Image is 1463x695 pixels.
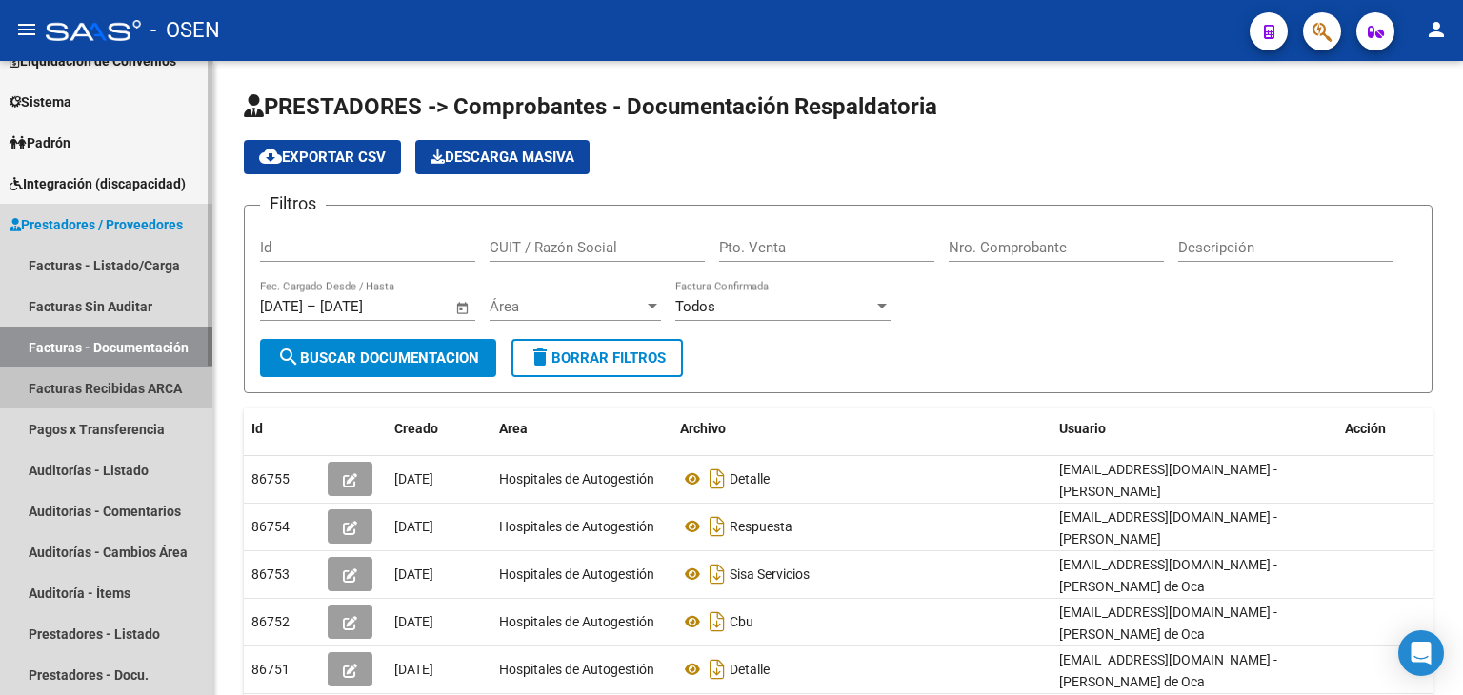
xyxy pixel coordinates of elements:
mat-icon: menu [15,18,38,41]
span: Id [251,421,263,436]
datatable-header-cell: Usuario [1052,408,1337,449]
input: Fecha fin [320,298,412,315]
span: Integración (discapacidad) [10,173,186,194]
span: Descarga Masiva [431,149,574,166]
app-download-masive: Descarga masiva de comprobantes (adjuntos) [415,140,590,174]
span: [EMAIL_ADDRESS][DOMAIN_NAME] - [PERSON_NAME] [1059,509,1277,546]
span: [EMAIL_ADDRESS][DOMAIN_NAME] - [PERSON_NAME] [1059,462,1277,499]
i: Descargar documento [705,654,730,685]
datatable-header-cell: Id [244,408,320,449]
datatable-header-cell: Area [491,408,672,449]
div: Open Intercom Messenger [1398,630,1444,676]
i: Descargar documento [705,464,730,494]
span: [EMAIL_ADDRESS][DOMAIN_NAME] - [PERSON_NAME] de Oca [1059,605,1277,642]
span: PRESTADORES -> Comprobantes - Documentación Respaldatoria [244,93,937,120]
span: Hospitales de Autogestión [499,662,654,677]
mat-icon: person [1425,18,1448,41]
span: [DATE] [394,471,433,486]
span: [DATE] [394,662,433,677]
mat-icon: delete [529,346,551,368]
span: Hospitales de Autogestión [499,566,654,582]
span: [EMAIL_ADDRESS][DOMAIN_NAME] - [PERSON_NAME] de Oca [1059,652,1277,689]
span: Borrar Filtros [529,349,666,367]
button: Exportar CSV [244,140,401,174]
span: – [307,298,316,315]
span: Hospitales de Autogestión [499,519,654,534]
input: Fecha inicio [260,298,303,315]
i: Descargar documento [705,606,730,637]
datatable-header-cell: Creado [387,408,491,449]
span: Area [499,421,528,436]
span: Acción [1345,421,1386,436]
span: Sisa Servicios [730,566,810,582]
span: Cbu [730,614,753,629]
span: 86754 [251,519,290,534]
span: Prestadores / Proveedores [10,214,183,235]
span: Hospitales de Autogestión [499,614,654,629]
mat-icon: search [277,346,300,368]
i: Descargar documento [705,511,730,542]
span: 86752 [251,614,290,629]
span: [EMAIL_ADDRESS][DOMAIN_NAME] - [PERSON_NAME] de Oca [1059,557,1277,594]
span: Sistema [10,91,71,112]
span: Respuesta [730,519,792,534]
span: 86751 [251,662,290,677]
span: 86753 [251,566,290,582]
button: Borrar Filtros [511,339,683,377]
span: Todos [675,298,715,315]
span: [DATE] [394,566,433,582]
span: Hospitales de Autogestión [499,471,654,486]
h3: Filtros [260,190,326,217]
span: Archivo [680,421,726,436]
span: Padrón [10,132,70,153]
span: Detalle [730,662,770,677]
span: - OSEN [150,10,220,51]
span: Creado [394,421,438,436]
span: Exportar CSV [259,149,386,166]
span: Buscar Documentacion [277,349,479,367]
span: Área [490,298,644,315]
span: Usuario [1059,421,1106,436]
i: Descargar documento [705,559,730,589]
span: Detalle [730,471,770,486]
mat-icon: cloud_download [259,145,282,168]
button: Open calendar [452,297,474,319]
span: 86755 [251,471,290,486]
datatable-header-cell: Archivo [672,408,1052,449]
button: Descarga Masiva [415,140,590,174]
button: Buscar Documentacion [260,339,496,377]
span: [DATE] [394,614,433,629]
datatable-header-cell: Acción [1337,408,1433,449]
span: [DATE] [394,519,433,534]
